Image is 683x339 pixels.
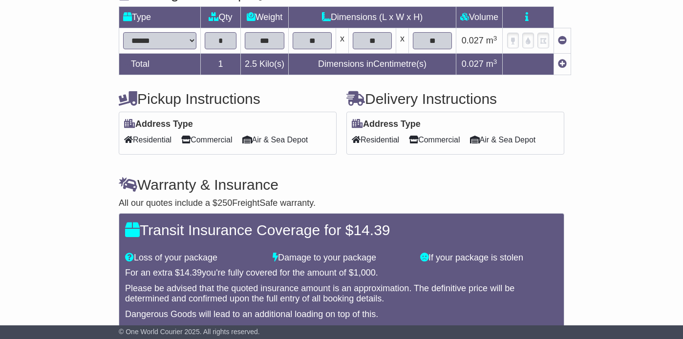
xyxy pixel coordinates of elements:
span: Residential [352,132,399,147]
span: © One World Courier 2025. All rights reserved. [119,328,260,336]
h4: Pickup Instructions [119,91,337,107]
td: Dimensions (L x W x H) [289,7,456,28]
td: Type [119,7,201,28]
span: Commercial [409,132,460,147]
td: Total [119,54,201,75]
span: Commercial [181,132,232,147]
a: Remove this item [558,36,567,45]
div: All our quotes include a $ FreightSafe warranty. [119,198,564,209]
td: Weight [241,7,289,28]
td: Volume [456,7,503,28]
div: For an extra $ you're fully covered for the amount of $ . [125,268,558,279]
sup: 3 [493,35,497,42]
span: 0.027 [462,59,484,69]
h4: Delivery Instructions [346,91,564,107]
sup: 3 [493,58,497,65]
td: 1 [201,54,241,75]
div: Please be advised that the quoted insurance amount is an approximation. The definitive price will... [125,283,558,304]
span: Air & Sea Depot [470,132,536,147]
label: Address Type [352,119,421,130]
span: m [486,59,497,69]
td: x [336,28,349,54]
span: Residential [124,132,171,147]
a: Add new item [558,59,567,69]
h4: Transit Insurance Coverage for $ [125,222,558,238]
td: Qty [201,7,241,28]
div: Damage to your package [268,253,415,263]
span: 2.5 [245,59,257,69]
div: Dangerous Goods will lead to an additional loading on top of this. [125,309,558,320]
td: x [396,28,409,54]
td: Kilo(s) [241,54,289,75]
div: Loss of your package [120,253,268,263]
div: If your package is stolen [415,253,563,263]
span: m [486,36,497,45]
span: 0.027 [462,36,484,45]
span: 14.39 [180,268,202,278]
label: Address Type [124,119,193,130]
h4: Warranty & Insurance [119,177,564,193]
span: 250 [217,198,232,208]
td: Dimensions in Centimetre(s) [289,54,456,75]
span: Air & Sea Depot [242,132,308,147]
span: 14.39 [353,222,390,238]
span: 1,000 [354,268,376,278]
